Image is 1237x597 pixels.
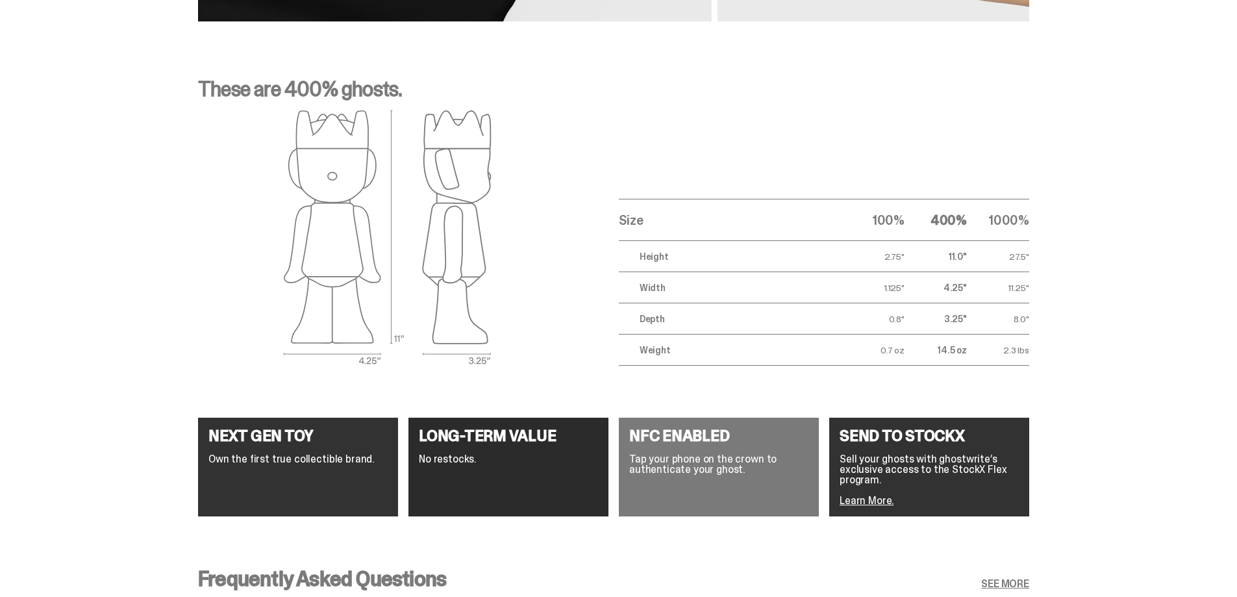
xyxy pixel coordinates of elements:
[905,303,967,335] td: 3.25"
[842,199,905,241] th: 100%
[840,428,1019,444] h4: SEND TO STOCKX
[619,241,842,272] td: Height
[905,241,967,272] td: 11.0"
[419,454,598,464] p: No restocks.
[967,335,1029,366] td: 2.3 lbs
[842,335,905,366] td: 0.7 oz
[840,494,893,507] a: Learn More.
[840,454,1019,485] p: Sell your ghosts with ghostwrite’s exclusive access to the StockX Flex program.
[842,303,905,335] td: 0.8"
[619,335,842,366] td: Weight
[208,428,388,444] h4: NEXT GEN TOY
[905,272,967,303] td: 4.25"
[842,272,905,303] td: 1.125"
[905,199,967,241] th: 400%
[198,79,1029,110] p: These are 400% ghosts.
[905,335,967,366] td: 14.5 oz
[629,454,808,475] p: Tap your phone on the crown to authenticate your ghost.
[619,199,842,241] th: Size
[208,454,388,464] p: Own the first true collectible brand.
[419,428,598,444] h4: LONG-TERM VALUE
[619,272,842,303] td: Width
[284,110,492,366] img: ghost outlines spec
[981,579,1029,589] a: SEE MORE
[842,241,905,272] td: 2.75"
[198,568,446,589] h3: Frequently Asked Questions
[967,272,1029,303] td: 11.25"
[619,303,842,335] td: Depth
[967,199,1029,241] th: 1000%
[629,428,808,444] h4: NFC ENABLED
[967,241,1029,272] td: 27.5"
[967,303,1029,335] td: 8.0"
